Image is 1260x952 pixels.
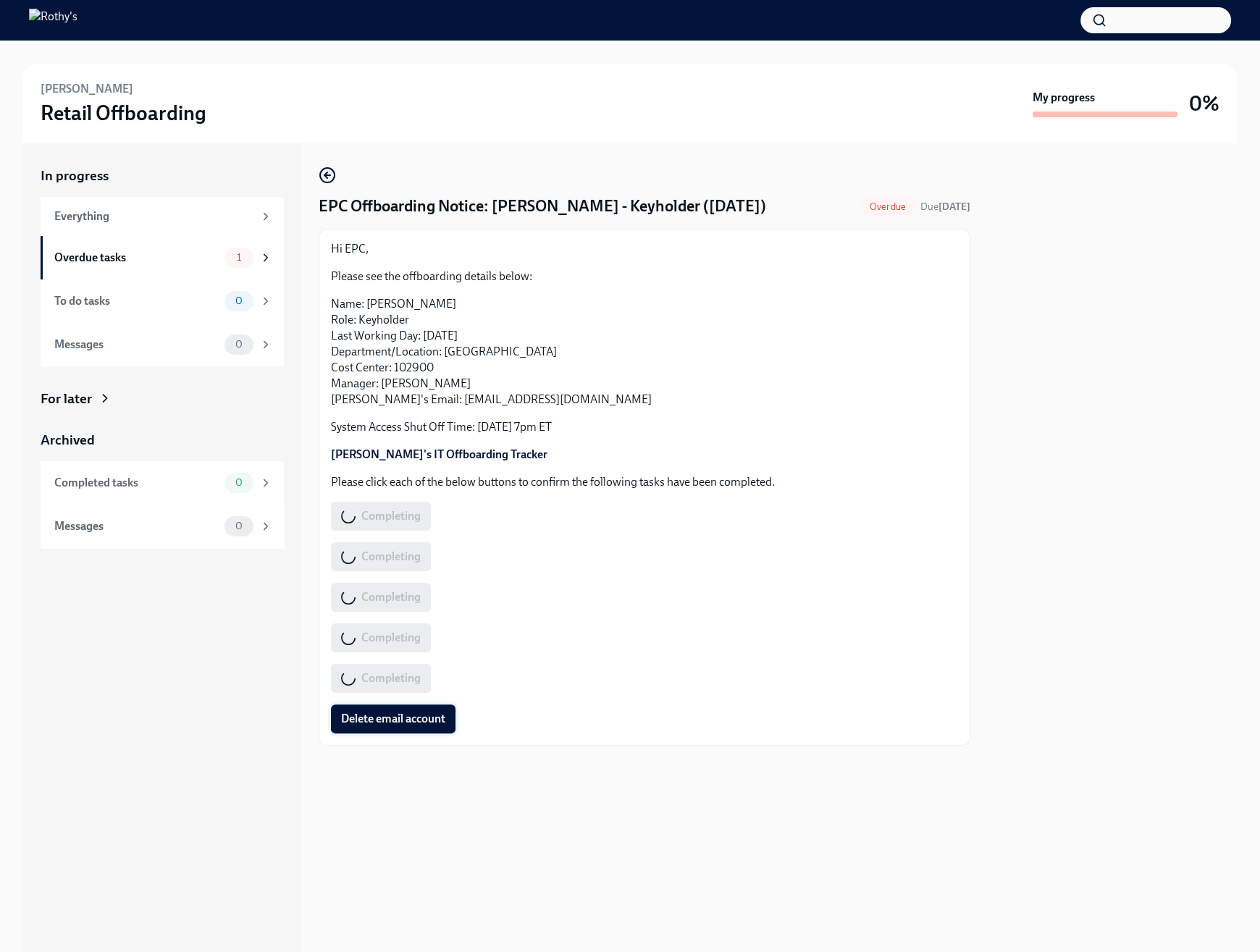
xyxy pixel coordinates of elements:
span: Due [920,201,970,213]
p: Hi EPC, [331,241,958,257]
span: Delete email account [341,712,445,726]
p: Please see the offboarding details below: [331,269,958,285]
span: Overdue [861,201,915,212]
span: 0 [227,295,251,306]
div: To do tasks [54,293,219,309]
a: [PERSON_NAME]'s IT Offboarding Tracker [331,447,547,461]
a: Everything [41,197,284,236]
span: 0 [227,339,251,350]
h3: Retail Offboarding [41,100,206,126]
span: August 12th, 2025 09:00 [920,200,970,214]
img: Rothy's [29,9,77,32]
p: Please click each of the below buttons to confirm the following tasks have been completed. [331,474,958,490]
span: 0 [227,521,251,531]
a: In progress [41,167,284,185]
a: Messages0 [41,323,284,366]
div: Messages [54,518,219,534]
p: System Access Shut Off Time: [DATE] 7pm ET [331,419,958,435]
a: To do tasks0 [41,279,284,323]
a: For later [41,389,284,408]
a: Archived [41,431,284,450]
div: Everything [54,208,253,224]
h4: EPC Offboarding Notice: [PERSON_NAME] - Keyholder ([DATE]) [319,195,766,217]
span: 1 [228,252,250,263]
div: Messages [54,337,219,353]
h6: [PERSON_NAME] [41,81,133,97]
a: Messages0 [41,505,284,548]
strong: [DATE] [938,201,970,213]
strong: My progress [1033,90,1095,106]
div: Overdue tasks [54,250,219,266]
div: Completed tasks [54,475,219,491]
a: Completed tasks0 [41,461,284,505]
span: 0 [227,477,251,488]
button: Delete email account [331,704,455,733]
p: Name: [PERSON_NAME] Role: Keyholder Last Working Day: [DATE] Department/Location: [GEOGRAPHIC_DAT... [331,296,958,408]
h3: 0% [1189,90,1219,117]
a: Overdue tasks1 [41,236,284,279]
div: For later [41,389,92,408]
